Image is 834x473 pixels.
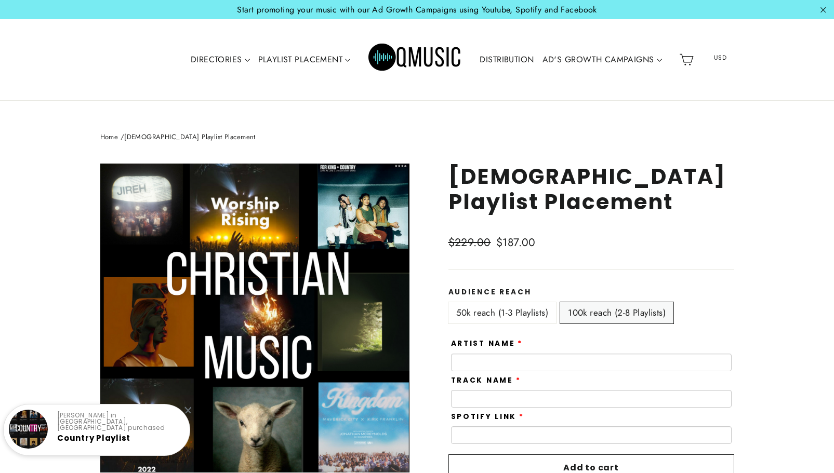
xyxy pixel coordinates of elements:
p: [PERSON_NAME] in [GEOGRAPHIC_DATA], [GEOGRAPHIC_DATA] purchased [57,412,181,431]
div: Primary [155,30,675,90]
label: Spotify Link [451,413,524,421]
label: Artist Name [451,340,523,348]
a: AD'S GROWTH CAMPAIGNS [538,48,666,72]
label: 50k reach (1-3 Playlists) [448,302,557,323]
a: PLAYLIST PLACEMENT [254,48,355,72]
label: Audience Reach [448,288,734,296]
label: Track Name [451,376,521,385]
small: Verified by CareCart [129,457,188,466]
a: DIRECTORIES [187,48,254,72]
h1: [DEMOGRAPHIC_DATA] Playlist Placement [448,164,734,214]
a: Country Playlist Placemen... [57,433,130,453]
span: $229.00 [448,235,491,250]
span: USD [700,50,740,65]
img: Q Music Promotions [368,36,462,83]
a: DISTRIBUTION [475,48,538,72]
span: / [121,132,124,142]
a: Home [100,132,118,142]
label: 100k reach (2-8 Playlists) [560,302,673,323]
span: $187.00 [496,235,536,250]
nav: breadcrumbs [100,132,734,143]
